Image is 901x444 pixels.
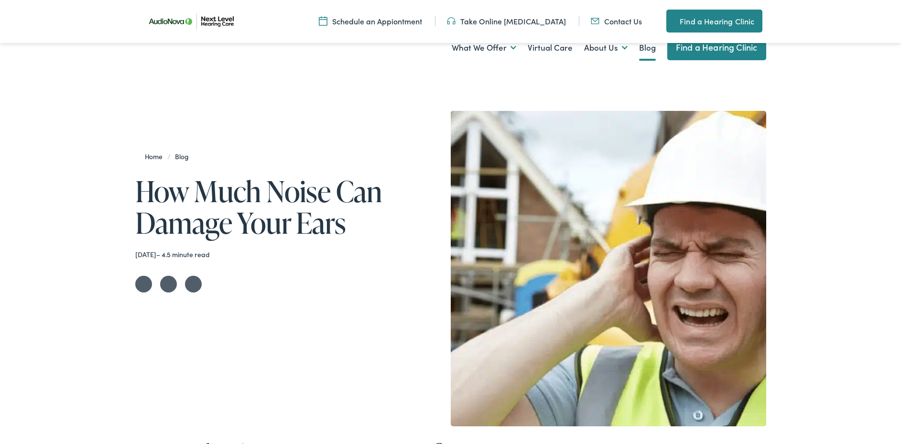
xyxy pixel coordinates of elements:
a: Schedule an Appiontment [319,16,422,26]
a: Take Online [MEDICAL_DATA] [447,16,566,26]
a: Share on Twitter [135,276,152,292]
a: Virtual Care [528,30,573,65]
a: Find a Hearing Clinic [666,10,762,32]
time: [DATE] [135,249,156,259]
a: Share on LinkedIn [185,276,202,292]
a: Find a Hearing Clinic [667,34,766,60]
a: What We Offer [452,30,516,65]
a: Blog [639,30,656,65]
div: – 4.5 minute read [135,250,425,259]
img: An icon symbolizing headphones, colored in teal, suggests audio-related services or features. [447,16,456,26]
img: A map pin icon in teal indicates location-related features or services. [666,15,675,27]
a: Share on Facebook [160,276,177,292]
h1: How Much Noise Can Damage Your Ears [135,175,425,238]
a: Contact Us [591,16,642,26]
span: / [145,152,194,161]
img: An icon representing mail communication is presented in a unique teal color. [591,16,599,26]
a: Blog [170,152,193,161]
a: Home [145,152,167,161]
img: Calendar icon representing the ability to schedule a hearing test or hearing aid appointment at N... [319,16,327,26]
a: About Us [584,30,628,65]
